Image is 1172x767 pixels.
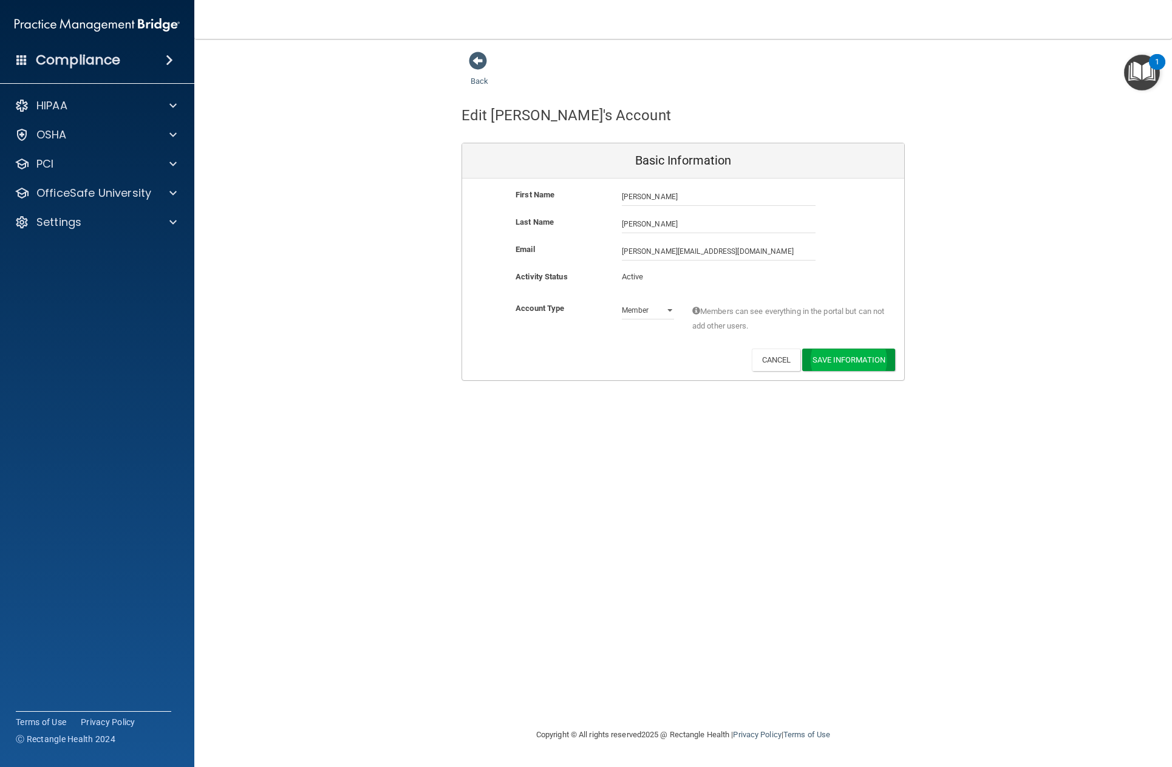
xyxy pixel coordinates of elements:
[462,715,905,754] div: Copyright © All rights reserved 2025 @ Rectangle Health | |
[16,733,115,745] span: Ⓒ Rectangle Health 2024
[733,730,781,739] a: Privacy Policy
[692,304,886,333] span: Members can see everything in the portal but can not add other users.
[15,13,180,37] img: PMB logo
[81,716,135,728] a: Privacy Policy
[15,215,177,230] a: Settings
[36,157,53,171] p: PCI
[15,128,177,142] a: OSHA
[15,157,177,171] a: PCI
[1124,55,1160,90] button: Open Resource Center, 1 new notification
[36,98,67,113] p: HIPAA
[802,349,895,371] button: Save Information
[752,349,801,371] button: Cancel
[1155,62,1159,78] div: 1
[516,304,564,313] b: Account Type
[516,190,554,199] b: First Name
[516,245,535,254] b: Email
[783,730,830,739] a: Terms of Use
[15,186,177,200] a: OfficeSafe University
[36,215,81,230] p: Settings
[36,186,151,200] p: OfficeSafe University
[36,52,120,69] h4: Compliance
[516,217,554,227] b: Last Name
[36,128,67,142] p: OSHA
[622,270,674,284] p: Active
[16,716,66,728] a: Terms of Use
[471,62,488,86] a: Back
[516,272,568,281] b: Activity Status
[462,107,671,123] h4: Edit [PERSON_NAME]'s Account
[462,143,904,179] div: Basic Information
[15,98,177,113] a: HIPAA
